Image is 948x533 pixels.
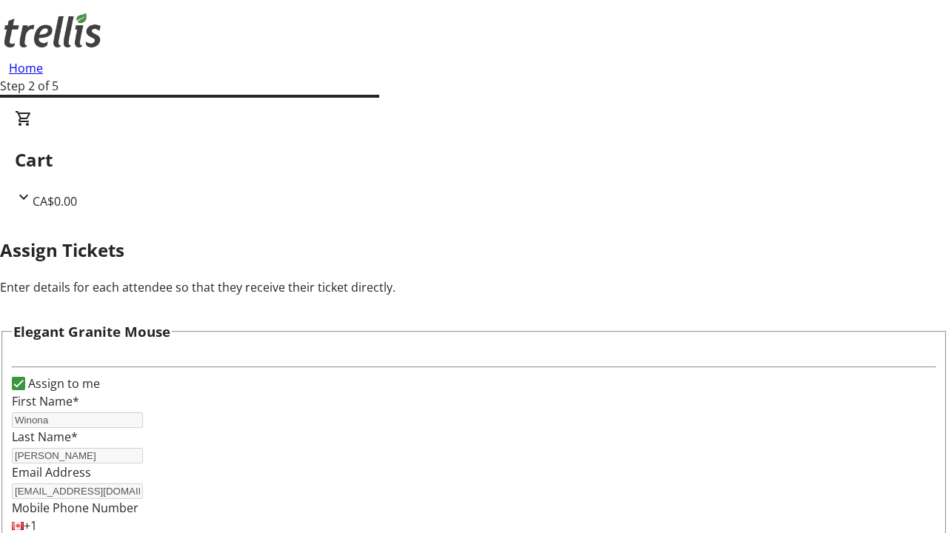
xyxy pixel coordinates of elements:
[12,464,91,480] label: Email Address
[12,500,138,516] label: Mobile Phone Number
[12,429,78,445] label: Last Name*
[33,193,77,209] span: CA$0.00
[15,147,933,173] h2: Cart
[25,375,100,392] label: Assign to me
[13,321,170,342] h3: Elegant Granite Mouse
[15,110,933,210] div: CartCA$0.00
[12,393,79,409] label: First Name*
